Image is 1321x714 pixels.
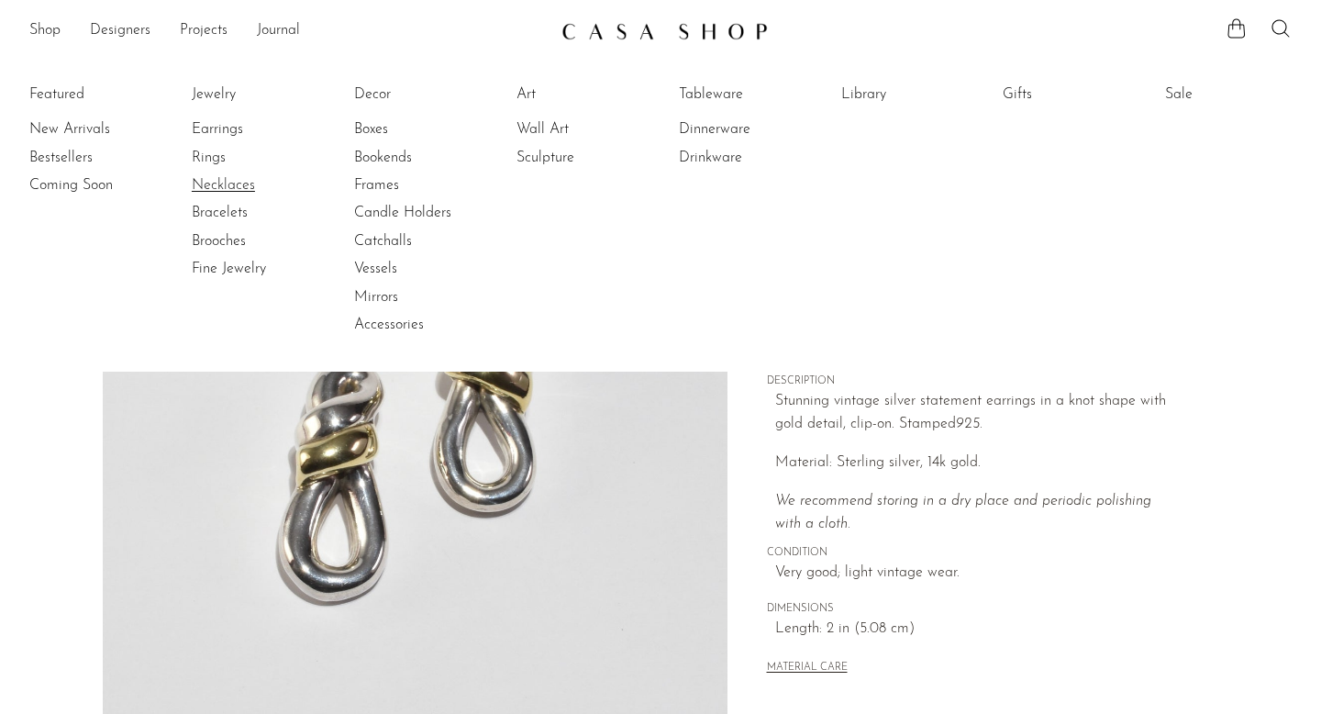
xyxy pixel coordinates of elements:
a: Mirrors [354,287,492,307]
a: Earrings [192,119,329,139]
a: Brooches [192,231,329,251]
em: 925. [956,417,982,431]
ul: Gifts [1003,81,1140,116]
a: Shop [29,19,61,43]
a: Frames [354,175,492,195]
a: Wall Art [516,119,654,139]
span: CONDITION [767,545,1180,562]
a: Art [516,84,654,105]
ul: Art [516,81,654,172]
button: MATERIAL CARE [767,662,848,675]
a: Bookends [354,148,492,168]
span: DIMENSIONS [767,601,1180,618]
a: Vessels [354,259,492,279]
a: Accessories [354,315,492,335]
ul: Decor [354,81,492,340]
a: Sale [1165,84,1303,105]
a: Library [841,84,979,105]
nav: Desktop navigation [29,16,547,47]
span: DESCRIPTION [767,374,1180,390]
a: Bracelets [192,203,329,223]
a: Sculpture [516,148,654,168]
a: Catchalls [354,231,492,251]
a: Dinnerware [679,119,816,139]
ul: Sale [1165,81,1303,116]
ul: Featured [29,116,167,199]
a: Fine Jewelry [192,259,329,279]
ul: Library [841,81,979,116]
i: We recommend storing in a dry place and periodic polishing with a cloth. [775,494,1151,532]
a: Journal [257,19,300,43]
a: Jewelry [192,84,329,105]
a: Bestsellers [29,148,167,168]
ul: Jewelry [192,81,329,284]
ul: Tableware [679,81,816,172]
a: Necklaces [192,175,329,195]
a: New Arrivals [29,119,167,139]
a: Gifts [1003,84,1140,105]
span: Length: 2 in (5.08 cm) [775,618,1180,641]
a: Designers [90,19,150,43]
a: Tableware [679,84,816,105]
a: Candle Holders [354,203,492,223]
p: Stunning vintage silver statement earrings in a knot shape with gold detail, clip-on. Stamped [775,390,1180,437]
span: Very good; light vintage wear. [775,562,1180,586]
a: Coming Soon [29,175,167,195]
a: Decor [354,84,492,105]
a: Rings [192,148,329,168]
a: Drinkware [679,148,816,168]
a: Boxes [354,119,492,139]
ul: NEW HEADER MENU [29,16,547,47]
a: Projects [180,19,228,43]
p: Material: Sterling silver, 14k gold. [775,452,1180,475]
